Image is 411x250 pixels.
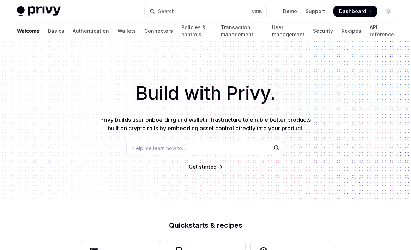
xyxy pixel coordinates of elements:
a: Get started [189,163,217,170]
span: Help me learn how to… [132,144,186,152]
a: Policies & controls [181,23,212,39]
a: Connectors [144,23,173,39]
a: Authentication [73,23,109,39]
a: User management [272,23,304,39]
img: light logo [17,6,61,16]
h2: Quickstarts & recipes [81,222,330,229]
h1: Build with Privy. [11,80,400,107]
span: Privy builds user onboarding and wallet infrastructure to enable better products built on crypto ... [100,116,311,132]
a: Wallets [117,23,136,39]
a: Dashboard [333,6,377,17]
a: Welcome [17,23,40,39]
div: Search... [158,7,178,15]
a: Transaction management [221,23,264,39]
span: Dashboard [339,8,366,15]
a: Support [306,8,325,15]
button: Toggle dark mode [383,6,394,17]
span: Get started [189,164,217,170]
button: Open search [145,5,267,18]
a: Security [313,23,333,39]
span: Ctrl K [252,8,262,14]
a: Demo [283,8,297,15]
a: API reference [370,23,394,39]
a: Basics [48,23,64,39]
a: Recipes [342,23,361,39]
